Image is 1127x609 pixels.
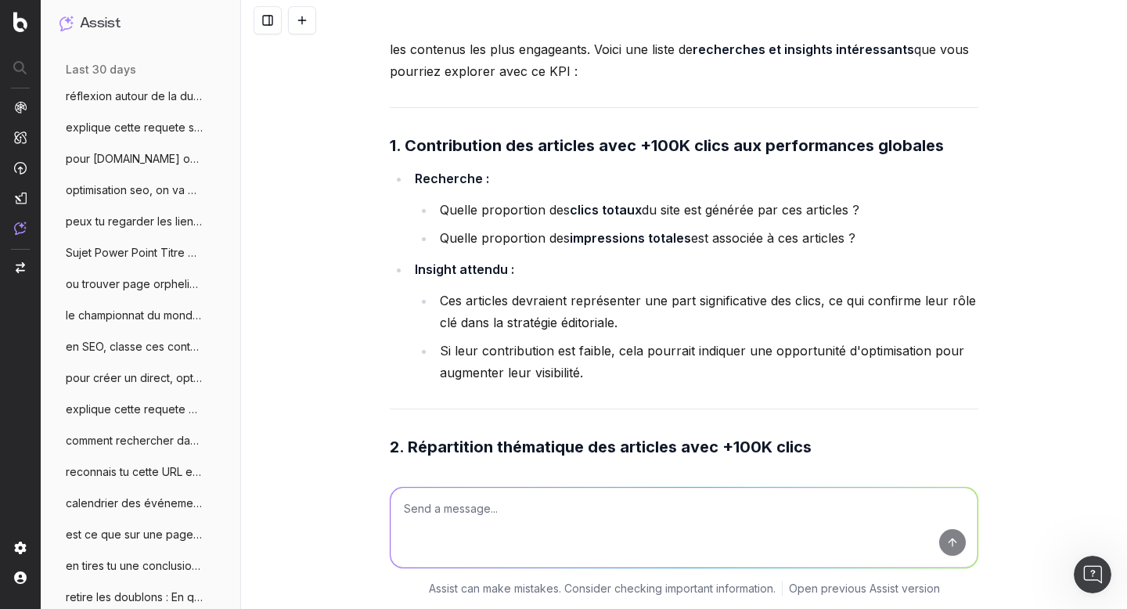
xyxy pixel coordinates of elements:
[14,101,27,114] img: Analytics
[53,397,229,422] button: explique cette requete SQL SELECT DIS
[53,240,229,265] button: Sujet Power Point Titre Discover Aide-mo
[53,459,229,485] button: reconnais tu cette URL et le contenu htt
[570,230,691,246] strong: impressions totales
[415,261,514,277] strong: Insight attendu :
[66,308,203,323] span: le championnat du monde masculin de vole
[53,209,229,234] button: peux tu regarder les liens entrants, sor
[390,438,812,456] strong: 2. Répartition thématique des articles avec +100K clics
[14,222,27,235] img: Assist
[415,171,489,186] strong: Recherche :
[66,151,203,167] span: pour [DOMAIN_NAME] on va parler de données
[59,13,222,34] button: Assist
[390,16,978,82] p: Analyser les est une excellente approche pour se concentrer sur les contenus les plus engageants....
[53,491,229,516] button: calendrier des événements du mois d'octo
[14,131,27,144] img: Intelligence
[1074,556,1111,593] iframe: Intercom live chat
[14,542,27,554] img: Setting
[66,245,203,261] span: Sujet Power Point Titre Discover Aide-mo
[66,339,203,355] span: en SEO, classe ces contenus en chaud fro
[53,553,229,578] button: en tires tu une conclusion ? page ID cli
[14,192,27,204] img: Studio
[53,366,229,391] button: pour créer un direct, optimise le SEO po
[693,41,914,57] strong: recherches et insights intéressants
[570,202,642,218] strong: clics totaux
[13,12,27,32] img: Botify logo
[66,370,203,386] span: pour créer un direct, optimise le SEO po
[66,558,203,574] span: en tires tu une conclusion ? page ID cli
[66,88,203,104] span: réflexion autour de la durée de durée de
[53,84,229,109] button: réflexion autour de la durée de durée de
[53,178,229,203] button: optimisation seo, on va mettre des métad
[53,522,229,547] button: est ce que sur une page on peut ajouter
[53,428,229,453] button: comment rechercher dans botify des donné
[66,527,203,542] span: est ce que sur une page on peut ajouter
[435,199,978,221] li: Quelle proportion des du site est générée par ces articles ?
[66,589,203,605] span: retire les doublons : En quoi consiste
[789,581,940,596] a: Open previous Assist version
[435,227,978,249] li: Quelle proportion des est associée à ces articles ?
[59,16,74,31] img: Assist
[53,146,229,171] button: pour [DOMAIN_NAME] on va parler de données
[53,334,229,359] button: en SEO, classe ces contenus en chaud fro
[66,276,203,292] span: ou trouver page orpheline liste
[53,115,229,140] button: explique cette requete sql : with bloc_
[66,214,203,229] span: peux tu regarder les liens entrants, sor
[66,120,203,135] span: explique cette requete sql : with bloc_
[66,464,203,480] span: reconnais tu cette URL et le contenu htt
[16,262,25,273] img: Switch project
[66,182,203,198] span: optimisation seo, on va mettre des métad
[14,571,27,584] img: My account
[53,272,229,297] button: ou trouver page orpheline liste
[66,402,203,417] span: explique cette requete SQL SELECT DIS
[435,340,978,384] li: Si leur contribution est faible, cela pourrait indiquer une opportunité d'optimisation pour augme...
[66,62,136,77] span: last 30 days
[80,13,121,34] h1: Assist
[429,581,776,596] p: Assist can make mistakes. Consider checking important information.
[14,161,27,175] img: Activation
[390,136,944,155] strong: 1. Contribution des articles avec +100K clics aux performances globales
[435,290,978,333] li: Ces articles devraient représenter une part significative des clics, ce qui confirme leur rôle cl...
[53,303,229,328] button: le championnat du monde masculin de vole
[66,495,203,511] span: calendrier des événements du mois d'octo
[66,433,203,449] span: comment rechercher dans botify des donné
